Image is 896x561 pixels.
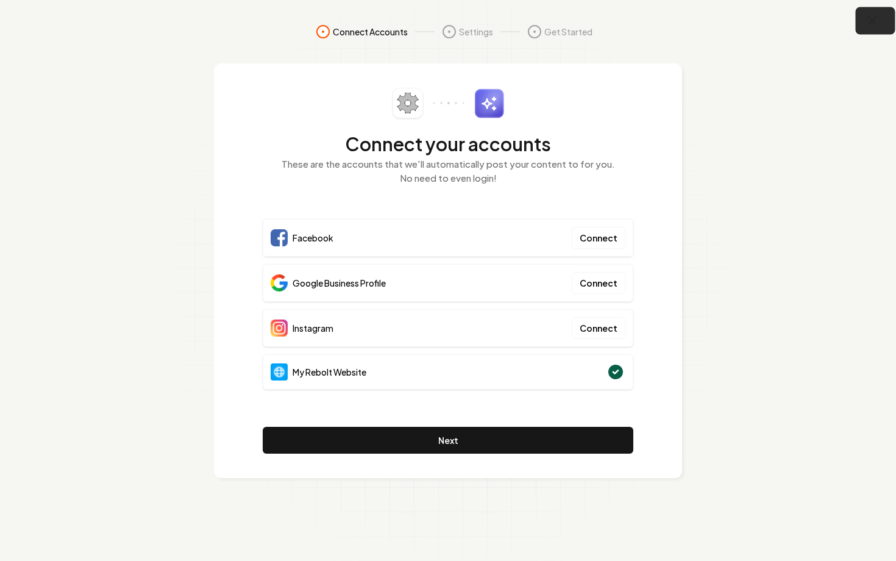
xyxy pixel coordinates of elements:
span: Settings [459,26,493,38]
img: Google [271,274,288,291]
span: Google Business Profile [293,277,386,289]
button: Connect [572,227,625,249]
img: connector-dots.svg [433,102,464,104]
span: Instagram [293,322,333,334]
span: Facebook [293,232,333,244]
span: Connect Accounts [333,26,408,38]
button: Connect [572,272,625,294]
img: Website [271,363,288,381]
img: Instagram [271,320,288,337]
img: sparkles.svg [474,88,504,118]
button: Connect [572,317,625,339]
img: Facebook [271,229,288,246]
span: Get Started [544,26,592,38]
span: My Rebolt Website [293,366,366,378]
h2: Connect your accounts [263,133,633,155]
button: Next [263,427,633,454]
p: These are the accounts that we'll automatically post your content to for you. No need to even login! [263,157,633,185]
